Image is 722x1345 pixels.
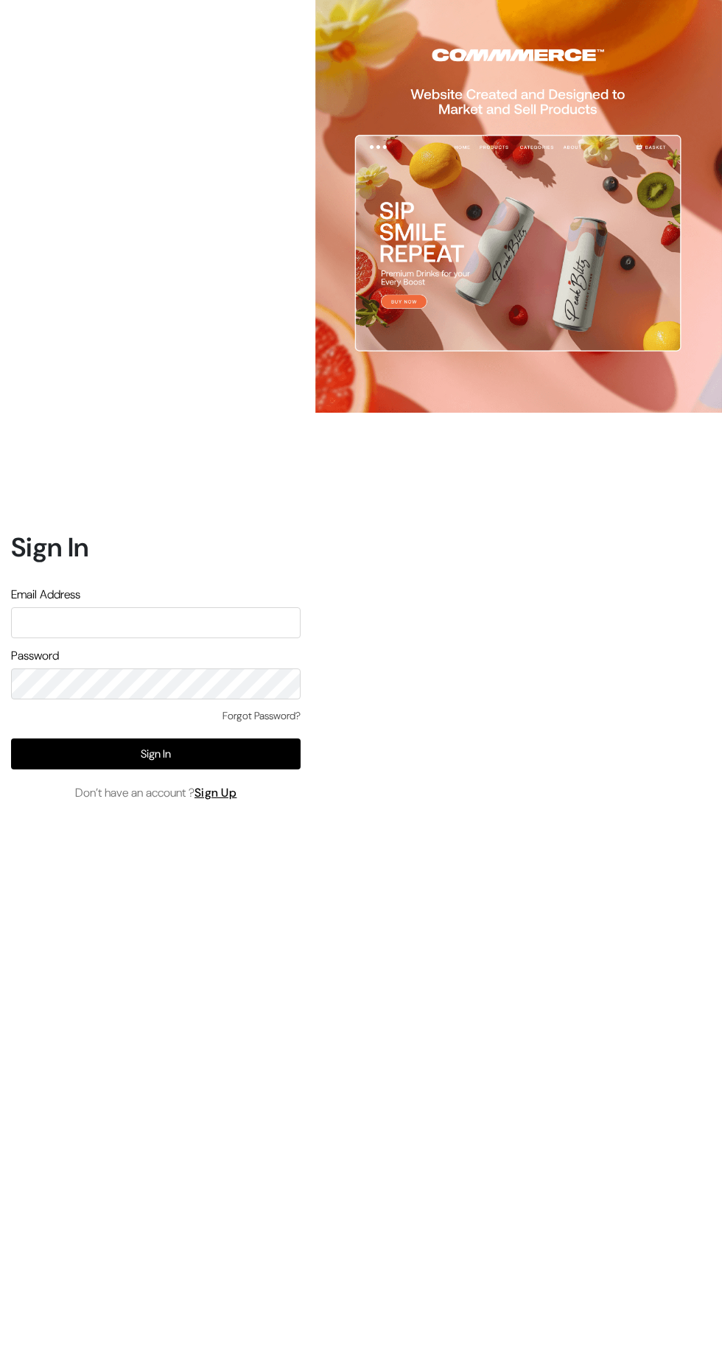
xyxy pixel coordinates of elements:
[11,738,301,769] button: Sign In
[194,785,237,800] a: Sign Up
[222,708,301,724] a: Forgot Password?
[75,784,237,802] span: Don’t have an account ?
[11,586,80,604] label: Email Address
[11,531,301,563] h1: Sign In
[11,647,59,665] label: Password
